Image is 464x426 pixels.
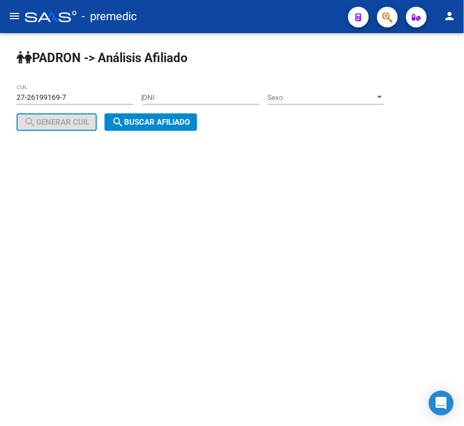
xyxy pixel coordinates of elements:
div: | [17,93,392,127]
span: Generar CUIL [24,117,89,127]
mat-icon: search [112,116,124,128]
div: Open Intercom Messenger [429,391,454,416]
button: Generar CUIL [17,113,97,131]
span: - premedic [82,5,137,28]
mat-icon: person [443,10,456,22]
button: Buscar afiliado [104,113,197,131]
span: Buscar afiliado [112,117,190,127]
mat-icon: menu [8,10,21,22]
span: Sexo [267,93,375,102]
mat-icon: search [24,116,36,128]
strong: PADRON -> Análisis Afiliado [17,51,188,65]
